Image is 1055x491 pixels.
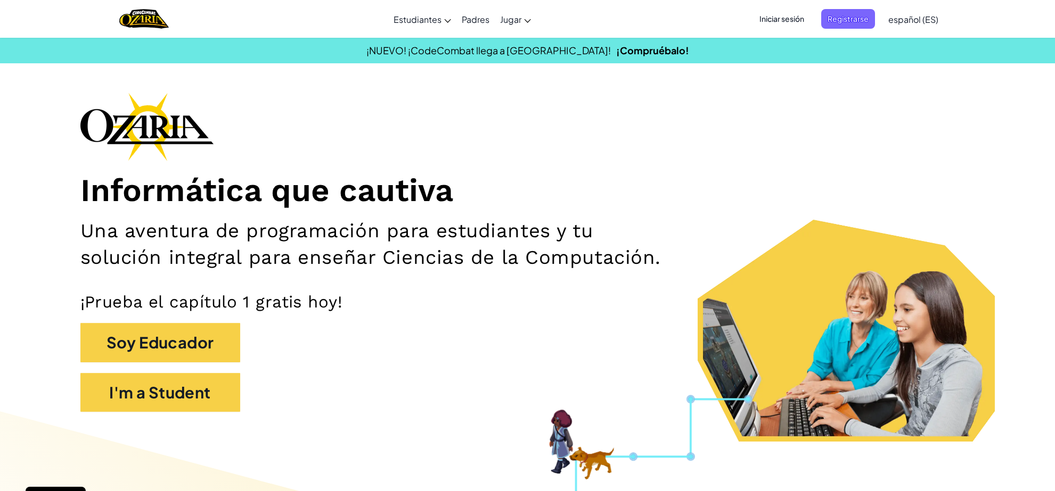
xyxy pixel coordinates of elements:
img: Ozaria branding logo [80,93,214,161]
a: ¡Compruébalo! [616,44,689,56]
a: español (ES) [883,5,944,34]
a: Padres [456,5,495,34]
h1: Informática que cautiva [80,171,975,210]
a: Ozaria by CodeCombat logo [119,8,169,30]
span: Estudiantes [394,14,441,25]
span: ¡NUEVO! ¡CodeCombat llega a [GEOGRAPHIC_DATA]! [366,44,611,56]
button: I'm a Student [80,373,240,412]
h2: Una aventura de programación para estudiantes y tu solución integral para enseñar Ciencias de la ... [80,218,680,270]
span: español (ES) [888,14,938,25]
p: ¡Prueba el capítulo 1 gratis hoy! [80,292,975,312]
a: Estudiantes [388,5,456,34]
button: Iniciar sesión [753,9,811,29]
span: Jugar [500,14,521,25]
button: Registrarse [821,9,875,29]
a: Jugar [495,5,536,34]
img: Home [119,8,169,30]
button: Soy Educador [80,323,240,362]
